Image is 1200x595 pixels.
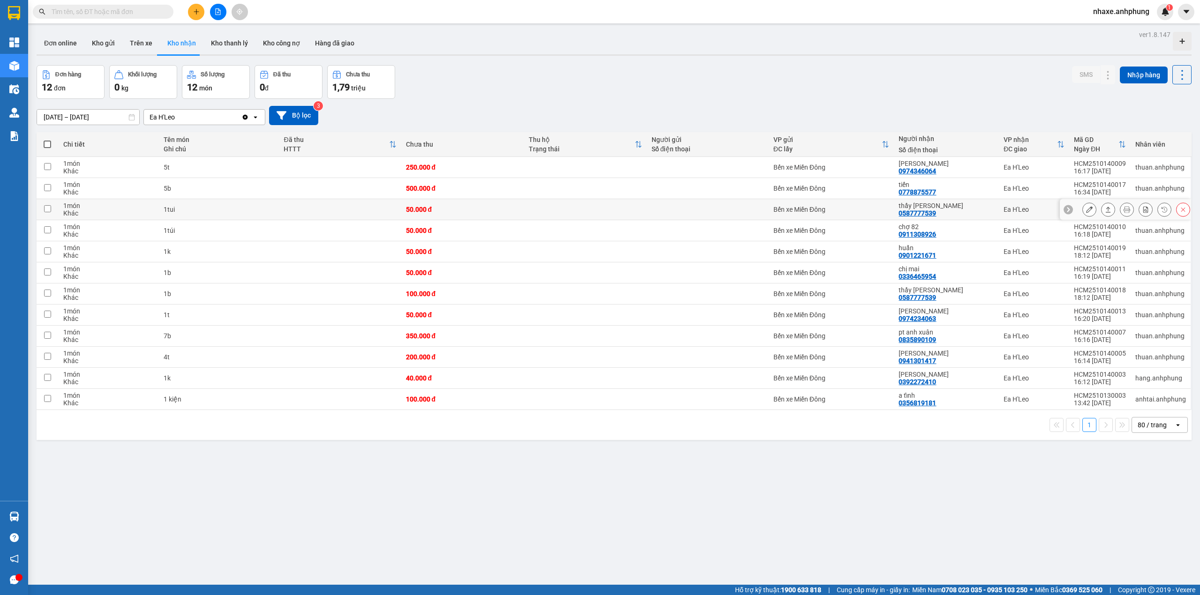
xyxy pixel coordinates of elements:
[63,307,155,315] div: 1 món
[164,145,274,153] div: Ghi chú
[164,311,274,319] div: 1t
[406,185,519,192] div: 500.000 đ
[241,113,249,121] svg: Clear value
[769,132,894,157] th: Toggle SortBy
[84,32,122,54] button: Kho gửi
[406,290,519,297] div: 100.000 đ
[1074,336,1126,343] div: 16:16 [DATE]
[1004,395,1065,403] div: Ea H'Leo
[1004,353,1065,361] div: Ea H'Leo
[10,575,19,584] span: message
[1004,145,1057,153] div: ĐC giao
[215,8,221,15] span: file-add
[773,311,890,319] div: Bến xe Miền Đông
[1074,188,1126,196] div: 16:34 [DATE]
[899,286,994,294] div: thầy tông
[9,512,19,521] img: warehouse-icon
[63,202,155,209] div: 1 món
[63,286,155,294] div: 1 món
[63,231,155,238] div: Khác
[406,311,519,319] div: 50.000 đ
[307,32,362,54] button: Hàng đã giao
[1074,286,1126,294] div: HCM2510140018
[899,307,994,315] div: Tuấn Hoàng
[1161,7,1170,16] img: icon-new-feature
[899,265,994,273] div: chị mai
[63,336,155,343] div: Khác
[406,395,519,403] div: 100.000 đ
[63,315,155,322] div: Khác
[899,160,994,167] div: anh ngọc
[54,84,66,92] span: đơn
[1062,586,1102,594] strong: 0369 525 060
[150,112,175,122] div: Ea H'Leo
[1004,248,1065,255] div: Ea H'Leo
[1135,185,1186,192] div: thuan.anhphung
[406,141,519,148] div: Chưa thu
[9,108,19,118] img: warehouse-icon
[1004,374,1065,382] div: Ea H'Leo
[1182,7,1191,16] span: caret-down
[187,82,197,93] span: 12
[899,315,936,322] div: 0974234063
[1004,136,1057,143] div: VP nhận
[1135,290,1186,297] div: thuan.anhphung
[529,145,635,153] div: Trạng thái
[260,82,265,93] span: 0
[63,273,155,280] div: Khác
[1135,248,1186,255] div: thuan.anhphung
[55,71,81,78] div: Đơn hàng
[193,8,200,15] span: plus
[63,209,155,217] div: Khác
[160,32,203,54] button: Kho nhận
[1074,265,1126,273] div: HCM2510140011
[273,71,291,78] div: Đã thu
[1178,4,1194,20] button: caret-down
[773,227,890,234] div: Bến xe Miền Đông
[37,65,105,99] button: Đơn hàng12đơn
[210,4,226,20] button: file-add
[1074,160,1126,167] div: HCM2510140009
[899,357,936,364] div: 0941301417
[773,164,890,171] div: Bến xe Miền Đông
[63,160,155,167] div: 1 món
[1004,269,1065,276] div: Ea H'Leo
[899,244,994,252] div: huấn
[1139,30,1170,40] div: ver 1.8.147
[1135,311,1186,319] div: thuan.anhphung
[1101,202,1115,216] div: Giao hàng
[284,136,389,143] div: Đã thu
[1074,181,1126,188] div: HCM2510140017
[406,353,519,361] div: 200.000 đ
[164,374,274,382] div: 1k
[346,71,370,78] div: Chưa thu
[121,84,128,92] span: kg
[406,164,519,171] div: 250.000 đ
[236,8,243,15] span: aim
[1004,332,1065,340] div: Ea H'Leo
[9,84,19,94] img: warehouse-icon
[899,181,994,188] div: tiến
[176,112,177,122] input: Selected Ea H'Leo.
[529,136,635,143] div: Thu hộ
[899,294,936,301] div: 0587777539
[164,164,274,171] div: 5t
[773,136,882,143] div: VP gửi
[899,223,994,231] div: chợ 82
[899,167,936,175] div: 0974346064
[1120,67,1168,83] button: Nhập hàng
[1135,353,1186,361] div: thuan.anhphung
[735,585,821,595] span: Hỗ trợ kỹ thuật:
[1074,136,1118,143] div: Mã GD
[773,353,890,361] div: Bến xe Miền Đông
[1173,32,1192,51] div: Tạo kho hàng mới
[199,84,212,92] span: món
[1030,588,1033,592] span: ⚪️
[1074,167,1126,175] div: 16:17 [DATE]
[63,188,155,196] div: Khác
[406,269,519,276] div: 50.000 đ
[1074,357,1126,364] div: 16:14 [DATE]
[899,328,994,336] div: pt anh xuân
[164,227,274,234] div: 1túi
[1110,585,1111,595] span: |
